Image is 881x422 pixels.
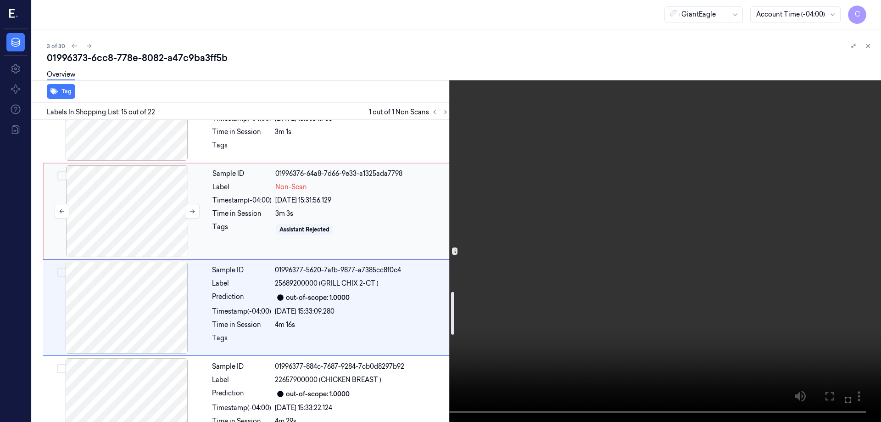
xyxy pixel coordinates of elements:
[275,320,449,330] div: 4m 16s
[47,84,75,99] button: Tag
[369,107,451,118] span: 1 out of 1 Non Scans
[212,196,272,205] div: Timestamp (-04:00)
[212,182,272,192] div: Label
[47,70,75,80] a: Overview
[212,292,271,303] div: Prediction
[279,225,329,234] div: Assistant Rejected
[275,403,449,413] div: [DATE] 15:33:22.124
[275,265,449,275] div: 01996377-5620-7afb-9877-a7385cc8f0c4
[212,265,271,275] div: Sample ID
[212,222,272,237] div: Tags
[57,171,67,180] button: Select row
[212,375,271,385] div: Label
[212,141,271,155] div: Tags
[212,320,271,330] div: Time in Session
[212,362,271,371] div: Sample ID
[47,51,874,64] div: 01996373-6cc8-778e-8082-a47c9ba3ff5b
[212,279,271,288] div: Label
[212,169,272,179] div: Sample ID
[212,307,271,316] div: Timestamp (-04:00)
[275,279,379,288] span: 25689200000 (GRILL CHIX 2-CT )
[212,403,271,413] div: Timestamp (-04:00)
[47,42,65,50] span: 3 of 30
[848,6,866,24] button: C
[47,107,155,117] span: Labels In Shopping List: 15 out of 22
[275,307,449,316] div: [DATE] 15:33:09.280
[57,268,66,277] button: Select row
[275,209,449,219] div: 3m 3s
[212,388,271,399] div: Prediction
[275,375,381,385] span: 22657900000 (CHICKEN BREAST )
[275,182,307,192] span: Non-Scan
[275,169,449,179] div: 01996376-64a8-7d66-9e33-a1325ada7798
[286,389,350,399] div: out-of-scope: 1.0000
[57,364,66,373] button: Select row
[212,127,271,137] div: Time in Session
[275,362,449,371] div: 01996377-884c-7687-9284-7cb0d8297b92
[275,127,449,137] div: 3m 1s
[212,209,272,219] div: Time in Session
[286,293,350,303] div: out-of-scope: 1.0000
[212,333,271,348] div: Tags
[275,196,449,205] div: [DATE] 15:31:56.129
